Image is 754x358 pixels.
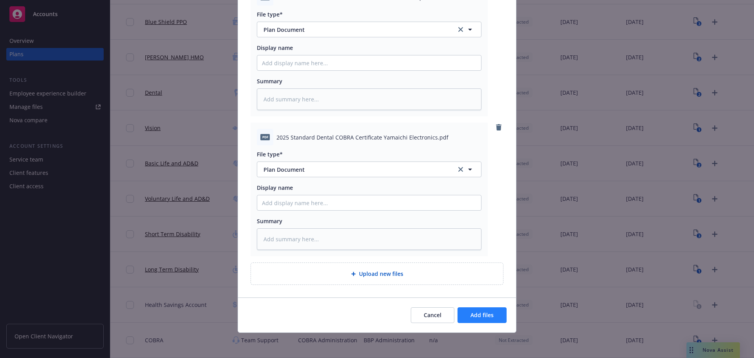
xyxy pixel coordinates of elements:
span: Display name [257,184,293,191]
span: Display name [257,44,293,51]
span: pdf [260,134,270,140]
span: Summary [257,217,282,225]
span: 2025 Standard Dental COBRA Certificate Yamaichi Electronics.pdf [276,133,448,141]
span: Plan Document [264,26,445,34]
button: Plan Documentclear selection [257,22,481,37]
span: Summary [257,77,282,85]
button: Plan Documentclear selection [257,162,481,177]
div: Upload new files [251,263,503,285]
span: Cancel [424,311,441,319]
span: File type* [257,11,283,18]
span: Plan Document [264,165,445,174]
span: Add files [470,311,494,319]
span: Upload new files [359,270,403,278]
input: Add display name here... [257,195,481,210]
span: File type* [257,151,283,158]
button: Cancel [411,307,454,323]
input: Add display name here... [257,55,481,70]
a: remove [494,123,503,132]
a: clear selection [456,25,465,34]
button: Add files [458,307,507,323]
a: clear selection [456,165,465,174]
